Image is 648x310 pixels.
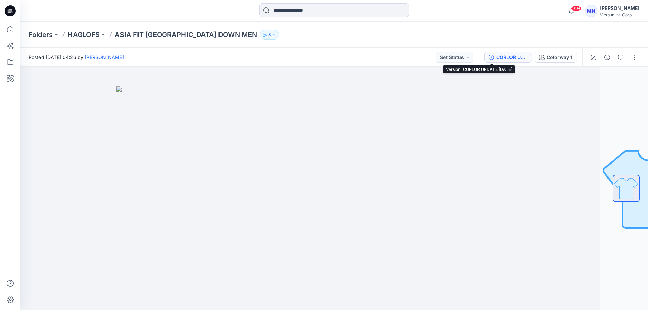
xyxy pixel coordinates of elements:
p: ASIA FIT [GEOGRAPHIC_DATA] DOWN MEN [115,30,257,40]
a: [PERSON_NAME] [85,54,124,60]
div: MN [585,5,597,17]
p: 3 [268,31,271,38]
button: CORLOR UPDATE [DATE] [484,52,532,63]
span: Posted [DATE] 04:26 by [29,53,124,61]
button: 3 [260,30,279,40]
div: [PERSON_NAME] [600,4,639,12]
div: Vietsun Int. Corp [600,12,639,17]
button: Colorway 1 [535,52,577,63]
a: HAGLOFS [68,30,100,40]
div: Colorway 1 [547,53,572,61]
a: Folders [29,30,53,40]
div: CORLOR UPDATE 2/10/2025 [496,53,528,61]
button: Details [602,52,613,63]
img: All colorways [613,175,639,201]
img: eyJhbGciOiJIUzI1NiIsImtpZCI6IjAiLCJzbHQiOiJzZXMiLCJ0eXAiOiJKV1QifQ.eyJkYXRhIjp7InR5cGUiOiJzdG9yYW... [116,86,457,310]
span: 99+ [571,6,581,11]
